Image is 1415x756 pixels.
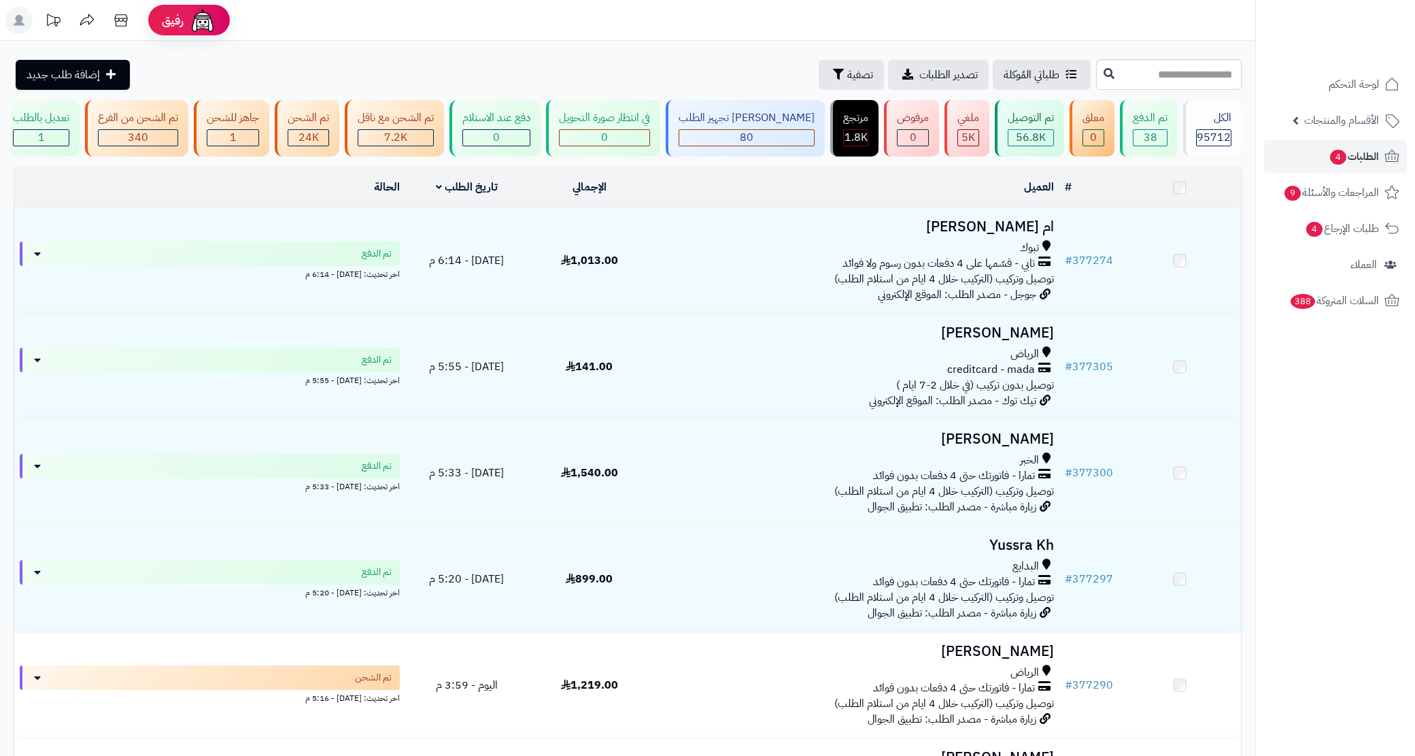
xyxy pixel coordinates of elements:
div: 0 [1083,130,1104,146]
div: 0 [463,130,530,146]
span: 38 [1144,129,1157,146]
h3: [PERSON_NAME] [656,644,1054,659]
a: تم الدفع 38 [1117,100,1180,157]
span: 899.00 [566,571,613,587]
span: 0 [1090,129,1097,146]
div: تم التوصيل [1008,110,1054,126]
span: 1 [230,129,237,146]
span: 1,013.00 [561,252,618,269]
h3: ام [PERSON_NAME] [656,219,1054,235]
div: 38 [1133,130,1167,146]
div: 56836 [1008,130,1053,146]
span: 388 [1290,293,1316,309]
span: # [1065,359,1072,375]
a: [PERSON_NAME] تجهيز الطلب 80 [663,100,828,157]
div: 0 [560,130,649,146]
a: جاهز للشحن 1 [191,100,272,157]
span: توصيل وتركيب (التركيب خلال 4 ايام من استلام الطلب) [834,483,1054,499]
span: تم الدفع [362,565,392,579]
div: مرفوض [897,110,929,126]
a: #377274 [1065,252,1113,269]
span: تم الدفع [362,247,392,261]
span: 9 [1284,185,1301,201]
a: الطلبات4 [1264,140,1407,173]
span: إضافة طلب جديد [27,67,100,83]
span: # [1065,465,1072,481]
div: 4987 [958,130,978,146]
span: تمارا - فاتورتك حتى 4 دفعات بدون فوائد [873,574,1035,590]
span: 4 [1306,221,1323,237]
a: العملاء [1264,248,1407,281]
span: توصيل بدون تركيب (في خلال 2-7 ايام ) [896,377,1054,393]
span: المراجعات والأسئلة [1283,183,1379,202]
span: الخبر [1020,453,1039,468]
div: جاهز للشحن [207,110,259,126]
div: في انتظار صورة التحويل [559,110,650,126]
span: 95712 [1197,129,1231,146]
div: 23970 [288,130,328,146]
div: 1822 [844,130,868,146]
div: 7222 [358,130,433,146]
span: 80 [740,129,753,146]
div: تم الشحن مع ناقل [358,110,434,126]
span: لوحة التحكم [1329,75,1379,94]
div: تم الدفع [1133,110,1167,126]
span: 1 [38,129,45,146]
span: الرياض [1010,346,1039,362]
a: تحديثات المنصة [36,7,70,37]
span: # [1065,252,1072,269]
span: رفيق [162,12,184,29]
span: تابي - قسّمها على 4 دفعات بدون رسوم ولا فوائد [842,256,1035,272]
a: تم الشحن من الفرع 340 [82,100,191,157]
span: البدايع [1012,559,1039,574]
a: تصدير الطلبات [888,60,989,90]
span: 5K [961,129,975,146]
a: طلبات الإرجاع4 [1264,212,1407,245]
div: ملغي [957,110,979,126]
a: السلات المتروكة388 [1264,284,1407,317]
a: الحالة [374,179,400,195]
span: # [1065,677,1072,693]
div: تم الشحن [288,110,329,126]
a: #377300 [1065,465,1113,481]
span: تصدير الطلبات [919,67,978,83]
span: طلباتي المُوكلة [1004,67,1059,83]
div: 0 [898,130,928,146]
a: تاريخ الطلب [436,179,498,195]
a: تم التوصيل 56.8K [992,100,1067,157]
a: الكل95712 [1180,100,1244,157]
span: اليوم - 3:59 م [436,677,498,693]
h3: [PERSON_NAME] [656,431,1054,447]
span: الأقسام والمنتجات [1304,111,1379,130]
span: طلبات الإرجاع [1305,219,1379,238]
span: 0 [910,129,917,146]
span: الطلبات [1329,147,1379,166]
a: تم الشحن 24K [272,100,342,157]
span: 24K [299,129,319,146]
div: معلق [1082,110,1104,126]
div: 80 [679,130,814,146]
img: ai-face.png [189,7,216,34]
h3: [PERSON_NAME] [656,325,1054,341]
div: [PERSON_NAME] تجهيز الطلب [679,110,815,126]
span: 0 [601,129,608,146]
a: تم الشحن مع ناقل 7.2K [342,100,447,157]
a: المراجعات والأسئلة9 [1264,176,1407,209]
a: # [1065,179,1072,195]
span: توصيل وتركيب (التركيب خلال 4 ايام من استلام الطلب) [834,589,1054,606]
a: مرفوض 0 [881,100,942,157]
span: 1,219.00 [561,677,618,693]
div: اخر تحديث: [DATE] - 5:16 م [20,690,400,704]
span: 0 [493,129,500,146]
div: اخر تحديث: [DATE] - 5:55 م [20,372,400,387]
span: تبوك [1020,240,1039,256]
span: زيارة مباشرة - مصدر الطلب: تطبيق الجوال [868,605,1036,621]
span: creditcard - mada [947,362,1035,378]
span: [DATE] - 5:20 م [429,571,504,587]
span: 340 [128,129,148,146]
span: تصفية [847,67,873,83]
div: اخر تحديث: [DATE] - 6:14 م [20,266,400,280]
span: تمارا - فاتورتك حتى 4 دفعات بدون فوائد [873,680,1035,696]
a: لوحة التحكم [1264,68,1407,101]
span: 1,540.00 [561,465,618,481]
